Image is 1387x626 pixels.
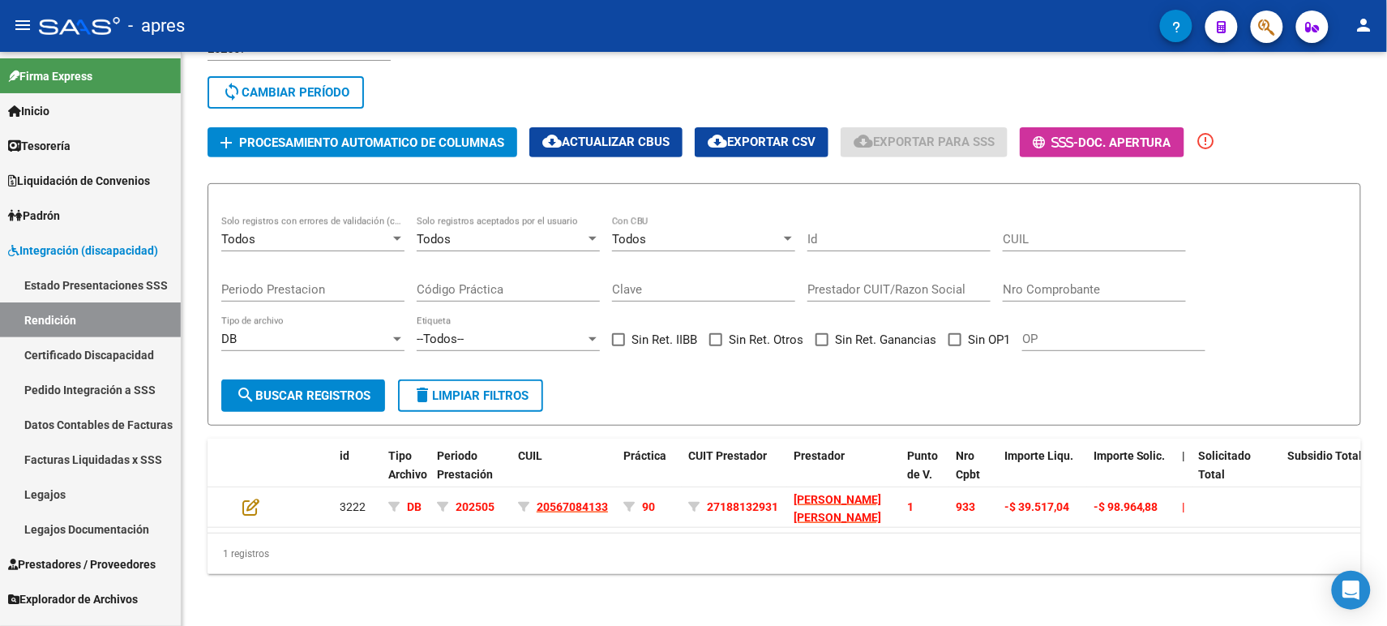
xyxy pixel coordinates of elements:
div: 3222 [340,498,375,517]
span: Todos [612,232,646,247]
span: Solicitado Total [1199,449,1252,481]
span: Buscar registros [236,388,370,403]
span: - [1033,135,1078,150]
span: Importe Solic. [1094,449,1166,462]
button: Exportar CSV [695,127,828,157]
mat-icon: cloud_download [854,131,873,151]
span: Actualizar CBUs [542,135,670,149]
datatable-header-cell: CUIT Prestador [682,439,787,510]
datatable-header-cell: id [333,439,382,510]
datatable-header-cell: Importe Liqu. [998,439,1087,510]
span: 933 [956,500,975,513]
mat-icon: error_outline [1197,131,1216,151]
span: 27188132931 [707,500,778,513]
span: Exportar para SSS [854,135,995,149]
span: 202505 [456,500,494,513]
datatable-header-cell: Subsidio Total [1282,439,1371,510]
span: Liquidación de Convenios [8,172,150,190]
mat-icon: menu [13,15,32,35]
datatable-header-cell: Solicitado Total [1192,439,1282,510]
span: Todos [221,232,255,247]
span: CUIT Prestador [688,449,767,462]
mat-icon: cloud_download [708,131,727,151]
span: Firma Express [8,67,92,85]
button: -Doc. Apertura [1020,127,1184,157]
span: -$ 39.517,04 [1004,500,1069,513]
span: Tesorería [8,137,71,155]
span: DB [221,332,237,346]
span: Exportar CSV [708,135,816,149]
button: Limpiar filtros [398,379,543,412]
span: [PERSON_NAME] [PERSON_NAME] [794,493,881,525]
span: | [1183,500,1186,513]
button: Actualizar CBUs [529,127,683,157]
datatable-header-cell: CUIL [512,439,617,510]
datatable-header-cell: Nro Cpbt [949,439,998,510]
span: Cambiar Período [222,85,349,100]
span: Importe Liqu. [1004,449,1073,462]
span: - apres [128,8,185,44]
span: 20567084133 [537,500,608,513]
span: Periodo Prestación [437,449,493,481]
datatable-header-cell: Prestador [787,439,901,510]
mat-icon: add [216,133,236,152]
span: Tipo Archivo [388,449,427,481]
span: Inicio [8,102,49,120]
span: 90 [642,500,655,513]
span: Práctica [623,449,666,462]
button: Cambiar Período [208,76,364,109]
span: Todos [417,232,451,247]
datatable-header-cell: | [1176,439,1192,510]
datatable-header-cell: Importe Solic. [1087,439,1176,510]
mat-icon: sync [222,82,242,101]
button: Procesamiento automatico de columnas [208,127,517,157]
mat-icon: search [236,385,255,405]
div: Open Intercom Messenger [1332,571,1371,610]
span: Explorador de Archivos [8,590,138,608]
span: | [1183,449,1186,462]
span: Doc. Apertura [1078,135,1171,150]
datatable-header-cell: Tipo Archivo [382,439,430,510]
span: Prestadores / Proveedores [8,555,156,573]
button: Buscar registros [221,379,385,412]
span: CUIL [518,449,542,462]
span: Prestador [794,449,845,462]
mat-icon: delete [413,385,432,405]
span: Subsidio Total [1288,449,1363,462]
span: Punto de V. [907,449,938,481]
span: -$ 98.964,88 [1094,500,1158,513]
mat-icon: person [1355,15,1374,35]
span: Padrón [8,207,60,225]
mat-icon: cloud_download [542,131,562,151]
span: Nro Cpbt [956,449,980,481]
span: Sin Ret. IIBB [631,330,697,349]
button: Exportar para SSS [841,127,1008,157]
span: Integración (discapacidad) [8,242,158,259]
datatable-header-cell: Periodo Prestación [430,439,512,510]
div: 1 registros [208,534,1361,574]
span: 1 [907,500,914,513]
span: id [340,449,349,462]
span: Sin Ret. Otros [729,330,803,349]
span: DB [407,500,422,513]
span: --Todos-- [417,332,464,346]
span: Sin Ret. Ganancias [835,330,936,349]
span: Sin OP1 [968,330,1010,349]
span: Procesamiento automatico de columnas [239,135,504,150]
datatable-header-cell: Práctica [617,439,682,510]
span: Limpiar filtros [413,388,529,403]
datatable-header-cell: Punto de V. [901,439,949,510]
